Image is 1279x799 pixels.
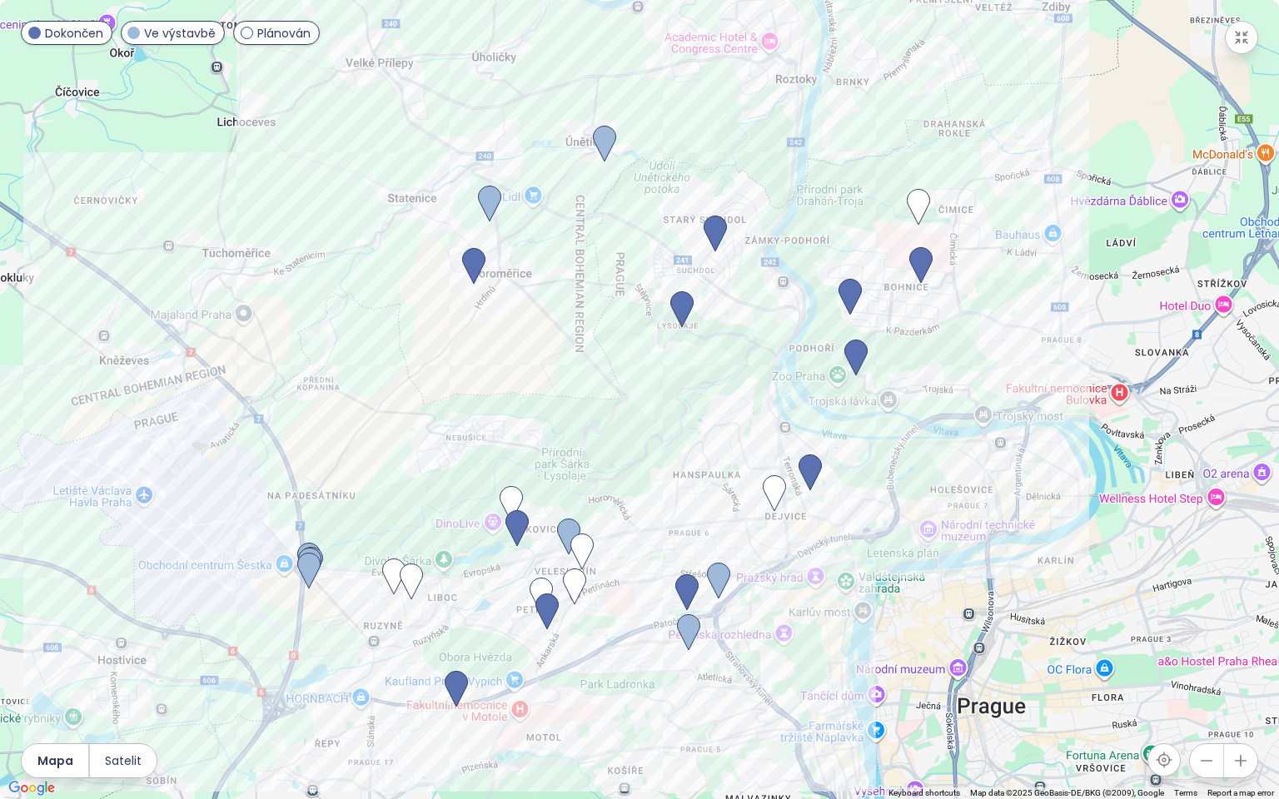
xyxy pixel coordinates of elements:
[970,788,1164,797] span: Map data ©2025 GeoBasis-DE/BKG (©2009), Google
[45,24,103,42] span: Dokončen
[144,24,216,42] span: Ve výstavbě
[1207,788,1274,797] a: Report a map error
[888,787,960,799] button: Keyboard shortcuts
[37,752,73,770] span: Mapa
[22,744,88,777] button: Mapa
[90,744,157,777] button: Satelit
[257,24,311,42] span: Plánován
[4,777,59,799] img: Google
[105,752,142,770] span: Satelit
[4,777,59,799] a: Open this area in Google Maps (opens a new window)
[1174,788,1197,797] a: Terms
